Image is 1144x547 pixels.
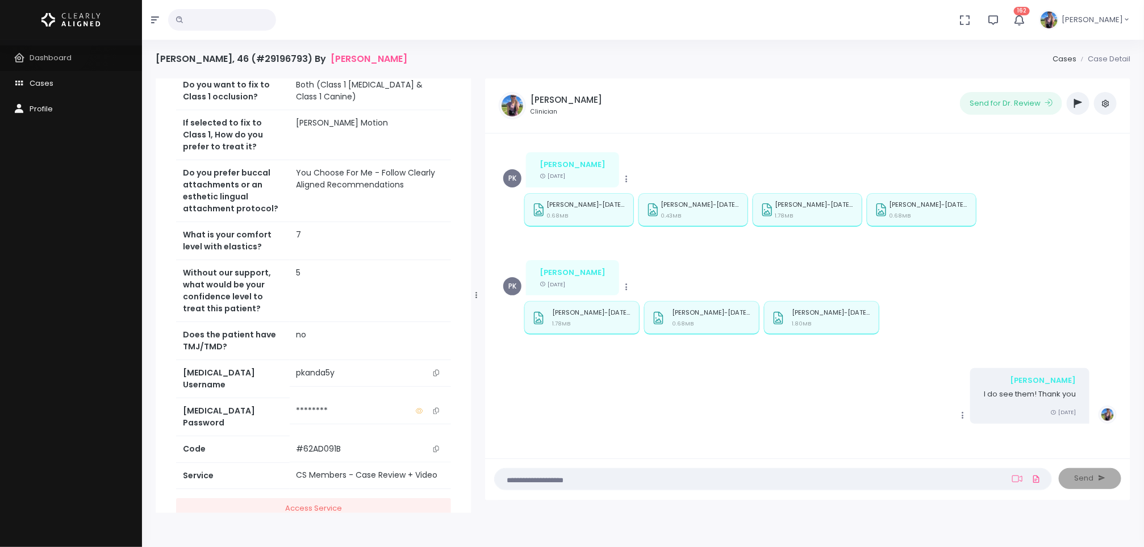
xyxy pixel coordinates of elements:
div: scrollable content [156,78,471,513]
td: Both (Class 1 [MEDICAL_DATA] & Class 1 Canine) [290,72,451,110]
span: Profile [30,103,53,114]
a: [PERSON_NAME] [331,53,407,64]
small: 1.78MB [775,212,793,219]
small: [DATE] [1050,408,1076,416]
img: Header Avatar [1039,10,1059,30]
h5: [PERSON_NAME] [531,95,602,105]
img: Logo Horizontal [41,8,101,32]
th: Without our support, what would be your confidence level to treat this patient? [176,260,290,322]
th: Do you want to fix to Class 1 occlusion? [176,72,290,110]
small: 0.43MB [661,212,681,219]
h4: [PERSON_NAME], 46 (#29196793) By [156,53,407,64]
div: [PERSON_NAME] [540,159,606,170]
div: [PERSON_NAME] [540,267,606,278]
p: [PERSON_NAME]-[DATE] - Neutral.jpg [792,309,872,316]
small: 0.68MB [889,212,911,219]
span: Cases [30,78,53,89]
small: 1.80MB [792,320,812,327]
p: [PERSON_NAME]-[DATE] - Ceph.jpg [546,201,626,208]
div: scrollable content [494,143,1121,446]
small: Clinician [531,107,602,116]
th: If selected to fix to Class 1, How do you prefer to treat it? [176,110,290,160]
td: [PERSON_NAME] Motion [290,110,451,160]
th: Does the patient have TMJ/TMD? [176,322,290,360]
div: CS Members - Case Review + Video [297,469,444,481]
span: Dashboard [30,52,72,63]
th: [MEDICAL_DATA] Username [176,360,290,398]
th: What is your comfort level with elastics? [176,222,290,260]
p: [PERSON_NAME]-[DATE] - Panoramic.jpg [661,201,740,208]
td: #62AD091B [290,436,451,462]
a: Add Files [1029,469,1043,489]
td: You Choose For Me - Follow Clearly Aligned Recommendations [290,160,451,222]
small: 0.68MB [672,320,694,327]
span: 162 [1014,7,1030,15]
td: 7 [290,222,451,260]
th: [MEDICAL_DATA] Password [176,398,290,436]
th: Service [176,462,290,488]
small: 1.78MB [552,320,570,327]
div: [PERSON_NAME] [984,375,1076,386]
small: [DATE] [540,172,565,179]
li: Case Detail [1076,53,1130,65]
small: 0.68MB [546,212,568,219]
button: Send for Dr. Review [960,92,1062,115]
a: Access Service [176,498,451,519]
th: Do you prefer buccal attachments or an esthetic lingual attachment protocol? [176,160,290,222]
td: no [290,322,451,360]
span: PK [503,169,521,187]
th: Code [176,436,290,462]
p: [PERSON_NAME]-[DATE] - Profile.jpg [552,309,632,316]
p: [PERSON_NAME]-[DATE] - Ceph.jpg [672,309,751,316]
a: Cases [1053,53,1076,64]
td: 5 [290,260,451,322]
p: [PERSON_NAME]-[DATE] - Smile.jpg [775,201,854,208]
td: pkanda5y [290,360,451,386]
p: I do see them! Thank you [984,389,1076,400]
span: [PERSON_NAME] [1062,14,1123,26]
p: [PERSON_NAME]-[DATE] - Ceph.jpg [889,201,968,208]
span: PK [503,277,521,295]
a: Add Loom Video [1010,474,1025,483]
small: [DATE] [540,281,565,288]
